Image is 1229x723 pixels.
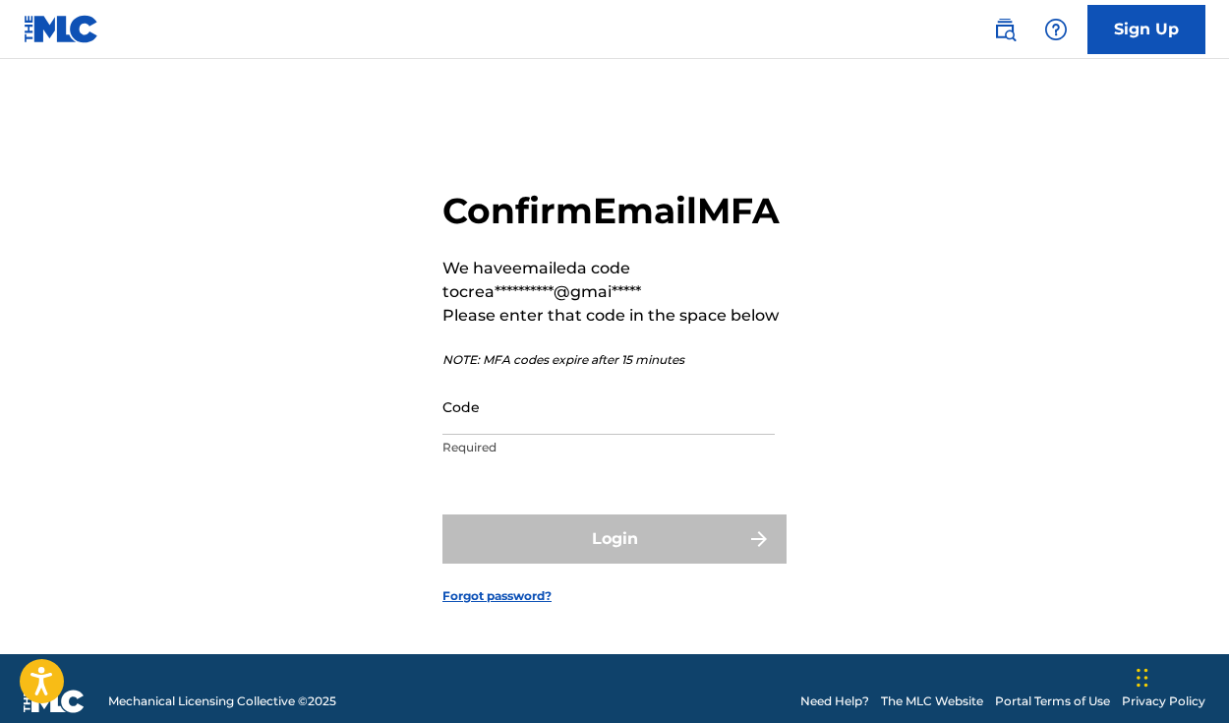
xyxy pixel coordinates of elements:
[442,439,775,456] p: Required
[24,15,99,43] img: MLC Logo
[993,18,1017,41] img: search
[442,304,787,328] p: Please enter that code in the space below
[108,693,336,710] span: Mechanical Licensing Collective © 2025
[1087,5,1205,54] a: Sign Up
[995,693,1110,710] a: Portal Terms of Use
[1137,648,1148,707] div: Glisser
[985,10,1024,49] a: Public Search
[1044,18,1068,41] img: help
[442,351,787,369] p: NOTE: MFA codes expire after 15 minutes
[881,693,983,710] a: The MLC Website
[1131,629,1229,723] iframe: Chat Widget
[1122,693,1205,710] a: Privacy Policy
[800,693,869,710] a: Need Help?
[442,587,552,605] a: Forgot password?
[442,189,787,233] h2: Confirm Email MFA
[1131,629,1229,723] div: Widget de chat
[24,690,85,713] img: logo
[1036,10,1076,49] div: Help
